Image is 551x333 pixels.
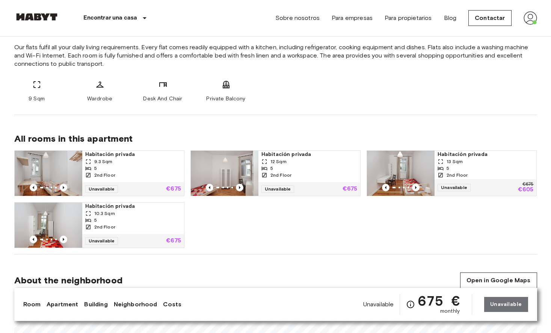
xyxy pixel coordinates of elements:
[85,203,181,210] span: Habitación privada
[406,300,415,309] svg: Check cost overview for full price breakdown. Please note that discounts apply to new joiners onl...
[30,236,37,243] button: Previous image
[270,165,273,172] span: 5
[85,237,118,245] span: Unavailable
[14,202,184,248] a: Marketing picture of unit DE-01-195-02MPrevious imagePrevious imageHabitación privada10.3 Sqm52nd...
[447,165,449,172] span: 5
[444,14,457,23] a: Blog
[84,300,107,309] a: Building
[14,43,537,68] span: Our flats fulfil all your daily living requirements. Every flat comes readily equipped with a kit...
[15,203,82,248] img: Marketing picture of unit DE-01-195-02M
[14,133,537,144] span: All rooms in this apartment
[94,224,115,230] span: 2nd Floor
[206,184,213,191] button: Previous image
[94,158,113,165] span: 9.3 Sqm
[363,300,394,309] span: Unavailable
[87,95,112,103] span: Wardrobe
[236,184,243,191] button: Previous image
[438,184,471,191] span: Unavailable
[60,184,67,191] button: Previous image
[275,14,320,23] a: Sobre nosotros
[30,184,37,191] button: Previous image
[270,172,291,179] span: 2nd Floor
[261,151,357,158] span: Habitación privada
[367,151,435,196] img: Marketing picture of unit DE-01-195-03M
[191,151,258,196] img: Marketing picture of unit DE-01-195-04M
[166,238,181,244] p: €675
[206,95,245,103] span: Private Balcony
[418,294,460,307] span: 675 €
[522,182,533,187] p: €675
[524,11,537,25] img: avatar
[438,151,533,158] span: Habitación privada
[367,150,537,196] a: Marketing picture of unit DE-01-195-03MPrevious imagePrevious imageHabitación privada13 Sqm52nd F...
[85,185,118,193] span: Unavailable
[447,158,463,165] span: 13 Sqm
[163,300,181,309] a: Costs
[518,187,534,193] p: €605
[94,165,97,172] span: 5
[94,210,115,217] span: 10.3 Sqm
[114,300,157,309] a: Neighborhood
[15,151,82,196] img: Marketing picture of unit DE-01-195-05M
[166,186,181,192] p: €675
[14,13,59,21] img: Habyt
[190,150,361,196] a: Marketing picture of unit DE-01-195-04MPrevious imagePrevious imageHabitación privada12 Sqm52nd F...
[23,300,41,309] a: Room
[47,300,78,309] a: Apartment
[261,185,294,193] span: Unavailable
[468,10,511,26] a: Contactar
[382,184,389,191] button: Previous image
[94,217,97,224] span: 5
[332,14,373,23] a: Para empresas
[270,158,287,165] span: 12 Sqm
[447,172,468,179] span: 2nd Floor
[14,275,122,286] span: About the neighborhood
[94,172,115,179] span: 2nd Floor
[440,307,460,315] span: monthly
[14,150,184,196] a: Marketing picture of unit DE-01-195-05MPrevious imagePrevious imageHabitación privada9.3 Sqm52nd ...
[385,14,432,23] a: Para propietarios
[412,184,420,191] button: Previous image
[460,272,537,288] a: Open in Google Maps
[29,95,45,103] span: 9 Sqm
[60,236,67,243] button: Previous image
[85,151,181,158] span: Habitación privada
[83,14,137,23] p: Encontrar una casa
[343,186,358,192] p: €675
[143,95,182,103] span: Desk And Chair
